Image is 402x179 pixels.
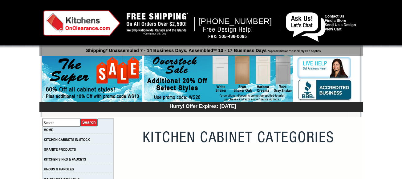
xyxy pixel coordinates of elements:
[325,14,344,18] a: Contact Us
[325,23,356,27] a: Send Us a Design
[198,17,272,26] span: [PHONE_NUMBER]
[325,27,341,31] a: View Cart
[44,128,53,132] a: HOME
[80,118,98,127] input: Submit
[43,10,120,36] img: Kitchens on Clearance Logo
[267,48,321,53] span: *Approximation **Assembly Fee Applies
[44,148,76,151] a: GRANITE PRODUCTS
[43,103,363,109] div: Hurry! Offer Expires: [DATE]
[325,18,346,23] a: Find a Store
[43,45,363,53] p: Shipping* Unassembled 7 - 14 Business Days, Assembled** 10 - 17 Business Days
[44,158,86,161] a: KITCHEN SINKS & FAUCETS
[44,168,74,171] a: KNOBS & HANDLES
[44,138,90,141] a: KITCHEN CABINETS IN-STOCK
